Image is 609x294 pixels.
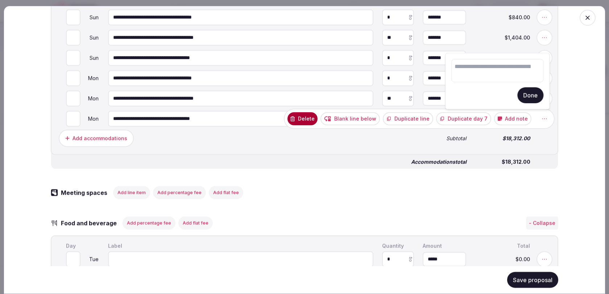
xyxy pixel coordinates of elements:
[320,112,380,125] button: Blank line below
[507,272,558,288] button: Save proposal
[58,188,115,197] h3: Meeting spaces
[475,136,530,141] span: $18,312.00
[59,130,134,147] button: Add accommodations
[82,35,99,40] div: Sun
[153,186,206,199] button: Add percentage fee
[475,35,530,40] span: $1,404.00
[517,87,543,103] button: Done
[381,242,415,250] div: Quantity
[475,257,530,262] span: $0.00
[82,76,99,81] div: Mon
[383,112,433,125] button: Duplicate line
[65,242,101,250] div: Day
[421,134,468,142] div: Subtotal
[421,242,468,250] div: Amount
[436,112,491,125] button: Duplicate day 7
[82,116,99,121] div: Mon
[123,217,175,230] button: Add percentage fee
[526,217,558,230] button: - Collapse
[113,186,150,199] button: Add line item
[287,112,317,125] button: Delete
[473,242,531,250] div: Total
[475,159,530,164] span: $18,312.00
[178,217,213,230] button: Add flat fee
[209,186,243,199] button: Add flat fee
[72,135,127,142] div: Add accommodations
[411,159,467,164] span: Accommodations total
[58,219,124,227] h3: Food and beverage
[82,96,99,101] div: Mon
[82,15,99,20] div: Sun
[107,242,375,250] div: Label
[82,55,99,60] div: Sun
[82,257,99,262] div: Tue
[494,112,531,125] button: Add note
